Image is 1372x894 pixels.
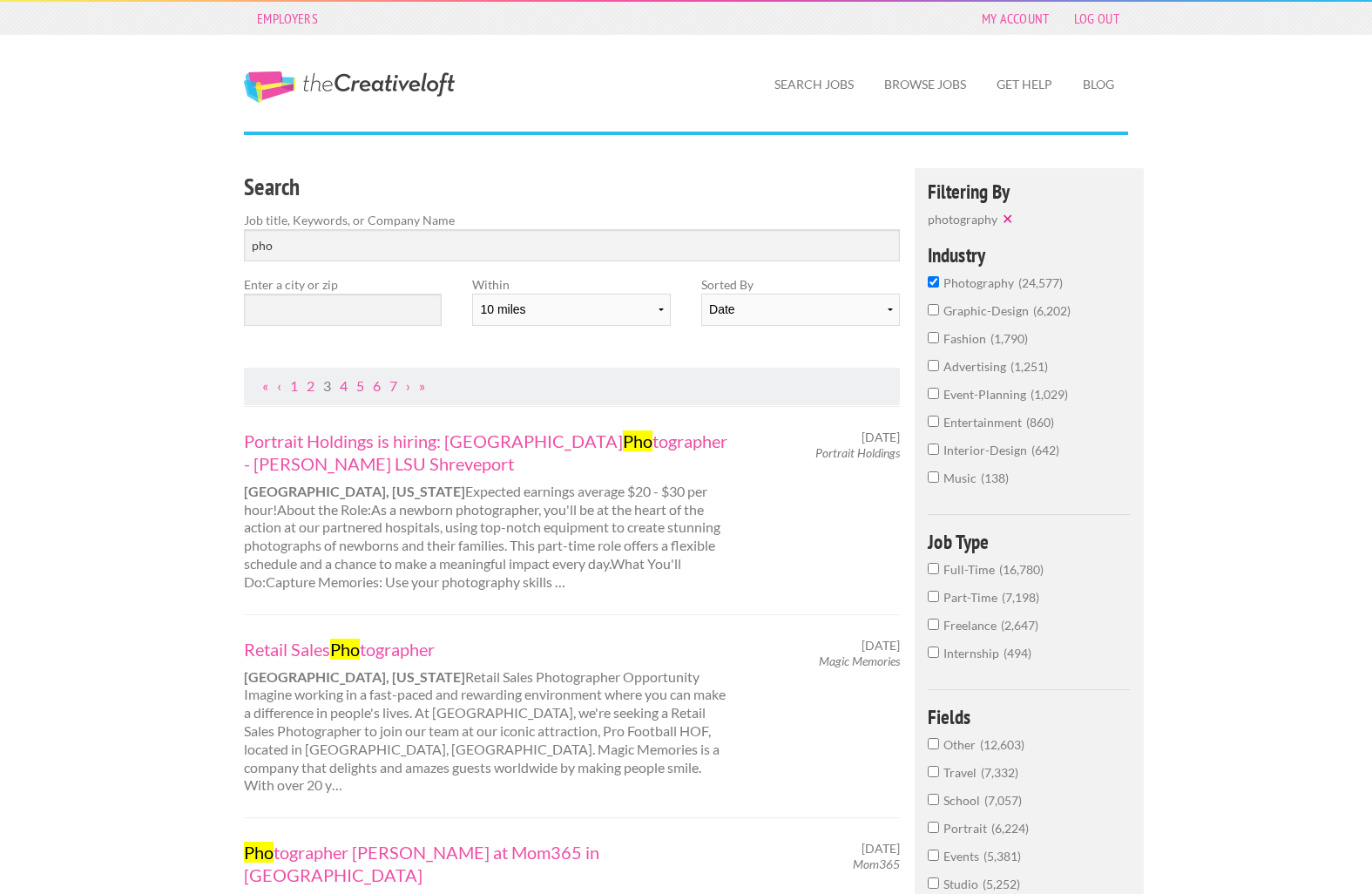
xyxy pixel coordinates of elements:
a: Employers [248,6,327,30]
span: photography [943,275,1018,290]
input: photography24,577 [928,276,939,288]
span: 494 [1004,646,1031,660]
input: Other12,603 [928,738,939,749]
label: Within [472,275,670,294]
a: Previous Page [277,377,281,394]
label: Enter a city or zip [244,275,442,294]
a: Page 6 [373,377,381,394]
span: music [943,471,981,485]
input: Part-Time7,198 [928,591,939,602]
a: Retail SalesPhotographer [244,638,728,660]
input: event-planning1,029 [928,388,939,399]
span: 5,252 [983,877,1020,891]
span: advertising [943,359,1010,374]
a: Last Page, Page 2458 [419,377,425,394]
span: Other [943,737,980,752]
input: Internship494 [928,647,939,658]
a: Blog [1069,64,1128,105]
span: Studio [943,877,983,891]
span: 7,198 [1002,590,1039,605]
input: advertising1,251 [928,360,939,371]
span: 7,332 [981,765,1018,780]
span: 12,603 [980,737,1024,752]
div: Expected earnings average $20 - $30 per hour!About the Role:As a newborn photographer, you'll be ... [229,430,744,592]
a: Portrait Holdings is hiring: [GEOGRAPHIC_DATA]Photographer - [PERSON_NAME] LSU Shreveport [244,430,728,475]
span: 6,202 [1033,303,1071,318]
strong: [GEOGRAPHIC_DATA], [US_STATE] [244,668,465,685]
span: 5,381 [983,849,1021,864]
span: 1,251 [1010,359,1048,374]
span: interior-design [943,443,1031,457]
input: music138 [928,471,939,483]
a: Page 2 [307,377,314,394]
a: Photographer [PERSON_NAME] at Mom365 in [GEOGRAPHIC_DATA] [244,841,728,886]
span: 24,577 [1018,275,1063,290]
span: 2,647 [1001,618,1038,633]
em: Magic Memories [819,654,900,668]
input: interior-design642 [928,444,939,455]
a: My Account [973,6,1058,30]
mark: Pho [623,430,652,451]
input: graphic-design6,202 [928,304,939,315]
span: Part-Time [943,590,1002,605]
a: Page 7 [389,377,397,394]
h4: Filtering By [928,181,1131,201]
span: 1,029 [1031,387,1068,402]
button: ✕ [997,210,1022,227]
h4: Job Type [928,532,1131,552]
span: Travel [943,765,981,780]
a: First Page [262,377,268,394]
a: Search Jobs [760,64,868,105]
span: 860 [1026,415,1054,430]
span: 7,057 [984,793,1022,808]
span: graphic-design [943,303,1033,318]
span: Portrait [943,821,991,836]
input: Travel7,332 [928,766,939,777]
strong: [GEOGRAPHIC_DATA], [US_STATE] [244,483,465,499]
span: Freelance [943,618,1001,633]
select: Sort results by [701,294,899,326]
a: Page 1 [290,377,298,394]
div: Retail Sales Photographer Opportunity Imagine working in a fast-paced and rewarding environment w... [229,638,744,796]
a: The Creative Loft [244,71,455,103]
a: Page 3 [323,377,331,394]
mark: Pho [244,842,274,863]
span: [DATE] [862,841,900,857]
em: Portrait Holdings [815,445,900,460]
a: Next Page [406,377,410,394]
input: fashion1,790 [928,332,939,343]
input: Search [244,229,900,261]
span: Full-Time [943,562,999,577]
mark: Pho [330,639,360,660]
input: School7,057 [928,794,939,805]
a: Browse Jobs [870,64,980,105]
a: Get Help [983,64,1066,105]
span: 16,780 [999,562,1044,577]
input: Freelance2,647 [928,619,939,630]
a: Page 4 [340,377,348,394]
span: 1,790 [990,331,1028,346]
h3: Search [244,171,900,204]
span: fashion [943,331,990,346]
span: Events [943,849,983,864]
input: Portrait6,224 [928,822,939,833]
label: Sorted By [701,275,899,294]
span: [DATE] [862,430,900,445]
span: School [943,793,984,808]
span: 6,224 [991,821,1029,836]
input: Full-Time16,780 [928,563,939,574]
h4: Industry [928,245,1131,265]
span: event-planning [943,387,1031,402]
input: Events5,381 [928,850,939,861]
input: Studio5,252 [928,877,939,889]
label: Job title, Keywords, or Company Name [244,211,900,229]
span: Internship [943,646,1004,660]
span: 138 [981,471,1009,485]
span: photography [928,212,997,227]
a: Log Out [1065,6,1128,30]
span: entertainment [943,415,1026,430]
input: entertainment860 [928,416,939,427]
em: Mom365 [853,857,900,871]
span: [DATE] [862,638,900,654]
a: Page 5 [356,377,364,394]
